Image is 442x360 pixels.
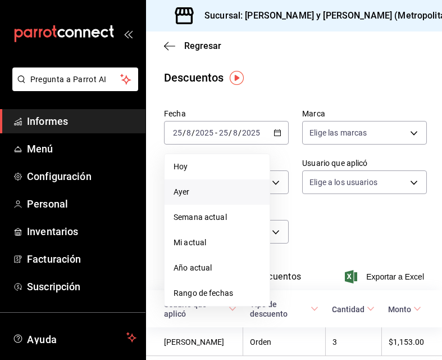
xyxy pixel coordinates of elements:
font: Exportar a Excel [366,272,424,281]
font: $1,153.00 [389,337,424,346]
font: 3 [332,337,337,346]
a: Pregunta a Parrot AI [8,82,138,93]
font: Regresar [184,40,221,51]
button: Regresar [164,40,221,51]
font: Elige las marcas [309,128,367,137]
font: - [215,128,217,137]
font: Orden [250,337,271,346]
span: Tipo de descuento [250,299,319,319]
font: Informes [27,115,68,127]
input: ---- [241,128,261,137]
font: Usuario que aplicó [302,159,367,168]
input: ---- [195,128,214,137]
input: -- [233,128,238,137]
font: Configuración [27,170,92,182]
font: Fecha [164,109,186,118]
font: Cantidad [332,305,364,314]
font: Inventarios [27,226,78,237]
font: Elige a los usuarios [309,178,377,187]
input: -- [218,128,229,137]
font: / [229,128,232,137]
font: Descuentos [164,71,224,84]
font: Tipo de descuento [250,300,288,318]
font: Menú [27,143,53,155]
font: Monto [388,305,411,314]
input: -- [186,128,192,137]
button: abrir_cajón_menú [124,29,133,38]
font: [PERSON_NAME] [164,337,224,346]
span: Cantidad [332,304,375,314]
img: Marcador de información sobre herramientas [230,71,244,85]
font: Rango de fechas [174,289,233,298]
font: Usuario que aplicó [164,300,207,318]
font: Facturación [27,253,81,265]
font: Marca [302,109,325,118]
font: Ayer [174,187,190,196]
font: Año actual [174,263,212,272]
font: Semana actual [174,213,227,222]
button: Pregunta a Parrot AI [12,67,138,91]
font: / [238,128,241,137]
font: / [183,128,186,137]
span: Usuario que aplicó [164,299,236,319]
button: Exportar a Excel [347,270,424,283]
font: Hoy [174,162,188,171]
font: Personal [27,198,68,210]
font: Suscripción [27,281,80,292]
font: / [192,128,195,137]
input: -- [172,128,183,137]
span: Monto [388,304,421,314]
font: Mi actual [174,238,206,247]
font: Pregunta a Parrot AI [30,75,107,84]
font: Ayuda [27,334,57,345]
